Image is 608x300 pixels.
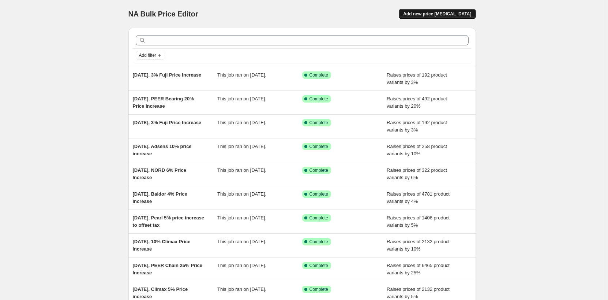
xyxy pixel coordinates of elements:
[309,239,328,245] span: Complete
[217,167,266,173] span: This job ran on [DATE].
[399,9,476,19] button: Add new price [MEDICAL_DATA]
[133,167,186,180] span: [DATE], NORD 6% Price Increase
[387,72,447,85] span: Raises prices of 192 product variants by 3%
[387,286,450,299] span: Raises prices of 2132 product variants by 5%
[139,52,156,58] span: Add filter
[133,286,188,299] span: [DATE], Climax 5% Price increase
[309,263,328,268] span: Complete
[217,72,266,78] span: This job ran on [DATE].
[309,191,328,197] span: Complete
[217,263,266,268] span: This job ran on [DATE].
[309,96,328,102] span: Complete
[387,191,450,204] span: Raises prices of 4781 product variants by 4%
[217,120,266,125] span: This job ran on [DATE].
[387,215,450,228] span: Raises prices of 1406 product variants by 5%
[217,144,266,149] span: This job ran on [DATE].
[133,144,192,156] span: [DATE], Adsens 10% price increase
[309,167,328,173] span: Complete
[217,191,266,197] span: This job ran on [DATE].
[387,144,447,156] span: Raises prices of 258 product variants by 10%
[133,191,187,204] span: [DATE], Baldor 4% Price Increase
[403,11,471,17] span: Add new price [MEDICAL_DATA]
[387,239,450,252] span: Raises prices of 2132 product variants by 10%
[309,286,328,292] span: Complete
[133,72,202,78] span: [DATE], 3% Fuji Price Increase
[136,51,165,60] button: Add filter
[387,96,447,109] span: Raises prices of 492 product variants by 20%
[217,239,266,244] span: This job ran on [DATE].
[387,263,450,275] span: Raises prices of 6465 product variants by 25%
[387,167,447,180] span: Raises prices of 322 product variants by 6%
[133,120,202,125] span: [DATE], 3% Fuji Price Increase
[133,96,194,109] span: [DATE], PEER Bearing 20% Price Increase
[133,215,204,228] span: [DATE], Pearl 5% price increase to offset tax
[217,215,266,221] span: This job ran on [DATE].
[133,239,191,252] span: [DATE], 10% Climax Price Increase
[387,120,447,133] span: Raises prices of 192 product variants by 3%
[128,10,198,18] span: NA Bulk Price Editor
[133,263,202,275] span: [DATE], PEER Chain 25% Price Increase
[309,215,328,221] span: Complete
[309,120,328,126] span: Complete
[217,286,266,292] span: This job ran on [DATE].
[217,96,266,101] span: This job ran on [DATE].
[309,144,328,149] span: Complete
[309,72,328,78] span: Complete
